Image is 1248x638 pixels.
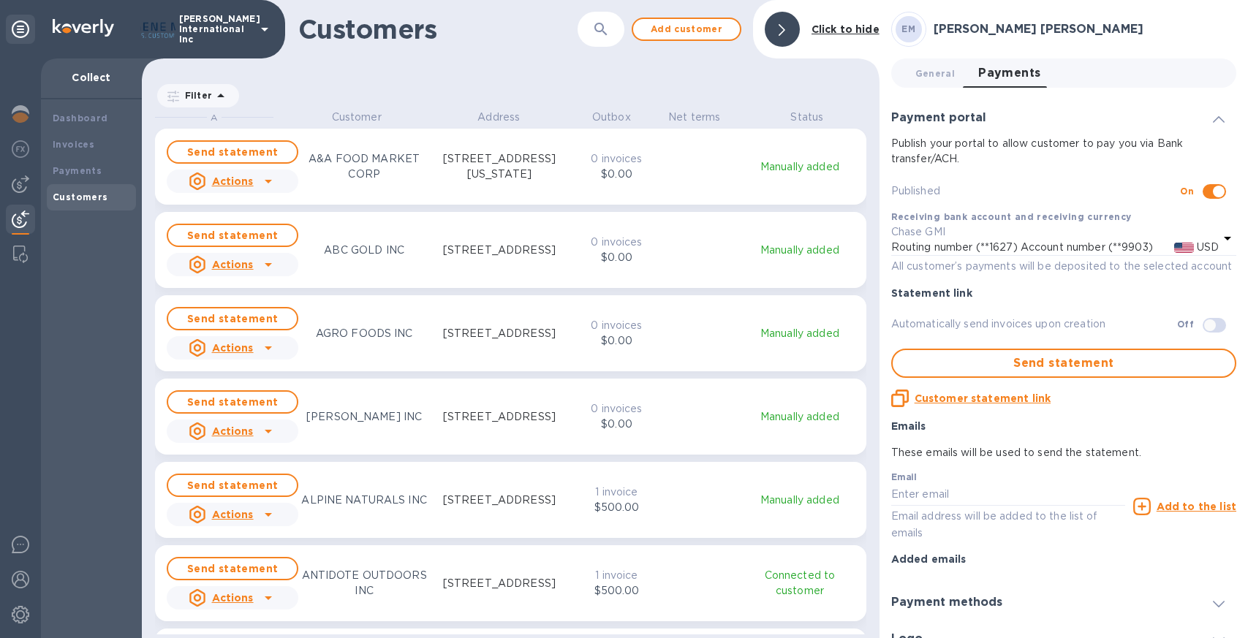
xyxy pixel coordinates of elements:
[443,326,556,341] p: [STREET_ADDRESS]
[591,485,643,500] p: 1 invoice
[591,318,643,333] p: 0 invoices
[443,576,556,591] p: [STREET_ADDRESS]
[915,66,955,81] span: General
[748,110,866,125] p: Status
[645,20,728,38] span: Add customer
[891,211,1132,222] b: Receiving bank account and receiving currency
[443,493,556,508] p: [STREET_ADDRESS]
[1194,241,1219,253] span: USD
[591,583,643,599] p: $500.00
[298,110,416,125] p: Customer
[298,14,559,45] h1: Customers
[665,110,724,125] p: Net terms
[180,393,285,411] span: Send statement
[812,23,880,35] b: Click to hide
[53,165,102,176] b: Payments
[167,474,298,497] button: Send statement
[742,159,858,175] p: Manually added
[1174,243,1194,253] img: USD
[167,557,298,580] button: Send statement
[742,409,858,425] p: Manually added
[891,224,1219,240] p: Chase GMI
[167,140,298,164] button: Send statement
[179,89,212,102] p: Filter
[891,111,986,125] h3: Payment portal
[180,143,285,161] span: Send statement
[591,333,643,349] p: $0.00
[316,326,413,341] p: AGRO FOODS INC
[324,243,404,258] p: ABC GOLD INC
[582,110,641,125] p: Outbox
[180,476,285,494] span: Send statement
[742,243,858,258] p: Manually added
[891,445,1236,460] p: These emails will be used to send the statement.
[167,224,298,247] button: Send statement
[212,592,254,604] u: Actions
[439,110,558,125] p: Address
[301,493,427,508] p: ALPINE NATURALS INC
[934,23,1236,37] h3: [PERSON_NAME] [PERSON_NAME]
[978,63,1041,83] span: Payments
[155,545,866,621] button: Send statementActionsANTIDOTE OUTDOORS INC[STREET_ADDRESS]1 invoice$500.00Connected to customer
[591,568,643,583] p: 1 invoice
[891,240,1153,255] p: Routing number (**1627) Account number (**9903)
[298,151,430,182] p: A&A FOOD MARKET CORP
[891,316,1177,332] p: Automatically send invoices upon creation
[53,191,108,202] b: Customers
[298,568,430,599] p: ANTIDOTE OUTDOORS INC
[591,401,643,417] p: 0 invoices
[891,508,1125,542] p: Email address will be added to the list of emails
[632,18,741,41] button: Add customer
[212,425,254,437] u: Actions
[591,151,643,167] p: 0 invoices
[891,596,1002,609] h3: Payment methods
[179,14,252,45] p: [PERSON_NAME] International Inc
[180,227,285,244] span: Send statement
[1177,319,1194,330] b: Off
[591,500,643,515] p: $500.00
[891,259,1236,274] p: All customer’s payments will be deposited to the selected account
[212,259,254,270] u: Actions
[53,113,108,124] b: Dashboard
[891,419,1236,433] p: Emails
[891,552,1236,566] p: Added emails
[433,151,565,182] p: [STREET_ADDRESS][US_STATE]
[155,110,880,634] div: grid
[212,175,254,187] u: Actions
[891,473,917,482] label: Email
[901,23,915,34] b: EM
[443,243,556,258] p: [STREET_ADDRESS]
[891,349,1236,378] button: Send statement
[212,509,254,520] u: Actions
[591,250,643,265] p: $0.00
[53,139,94,150] b: Invoices
[1157,501,1236,512] u: Add to the list
[212,342,254,354] u: Actions
[155,129,866,205] button: Send statementActionsA&A FOOD MARKET CORP[STREET_ADDRESS][US_STATE]0 invoices$0.00Manually added
[12,140,29,158] img: Foreign exchange
[1180,186,1194,197] b: On
[53,70,130,85] p: Collect
[443,409,556,425] p: [STREET_ADDRESS]
[306,409,422,425] p: [PERSON_NAME] INC
[891,136,1236,167] p: Publish your portal to allow customer to pay you via Bank transfer/ACH.
[155,295,866,371] button: Send statementActionsAGRO FOODS INC[STREET_ADDRESS]0 invoices$0.00Manually added
[155,212,866,288] button: Send statementActionsABC GOLD INC[STREET_ADDRESS]0 invoices$0.00Manually added
[53,19,114,37] img: Logo
[891,183,1181,199] p: Published
[211,112,217,123] span: A
[891,286,1236,300] p: Statement link
[6,15,35,44] div: Unpin categories
[891,484,1125,506] input: Enter email
[904,354,1223,372] span: Send statement
[180,310,285,327] span: Send statement
[180,560,285,577] span: Send statement
[167,307,298,330] button: Send statement
[155,379,866,455] button: Send statementActions[PERSON_NAME] INC[STREET_ADDRESS]0 invoices$0.00Manually added
[915,392,1051,404] u: Customer statement link
[742,568,858,599] p: Connected to customer
[591,235,643,250] p: 0 invoices
[155,462,866,538] button: Send statementActionsALPINE NATURALS INC[STREET_ADDRESS]1 invoice$500.00Manually added
[591,167,643,182] p: $0.00
[742,326,858,341] p: Manually added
